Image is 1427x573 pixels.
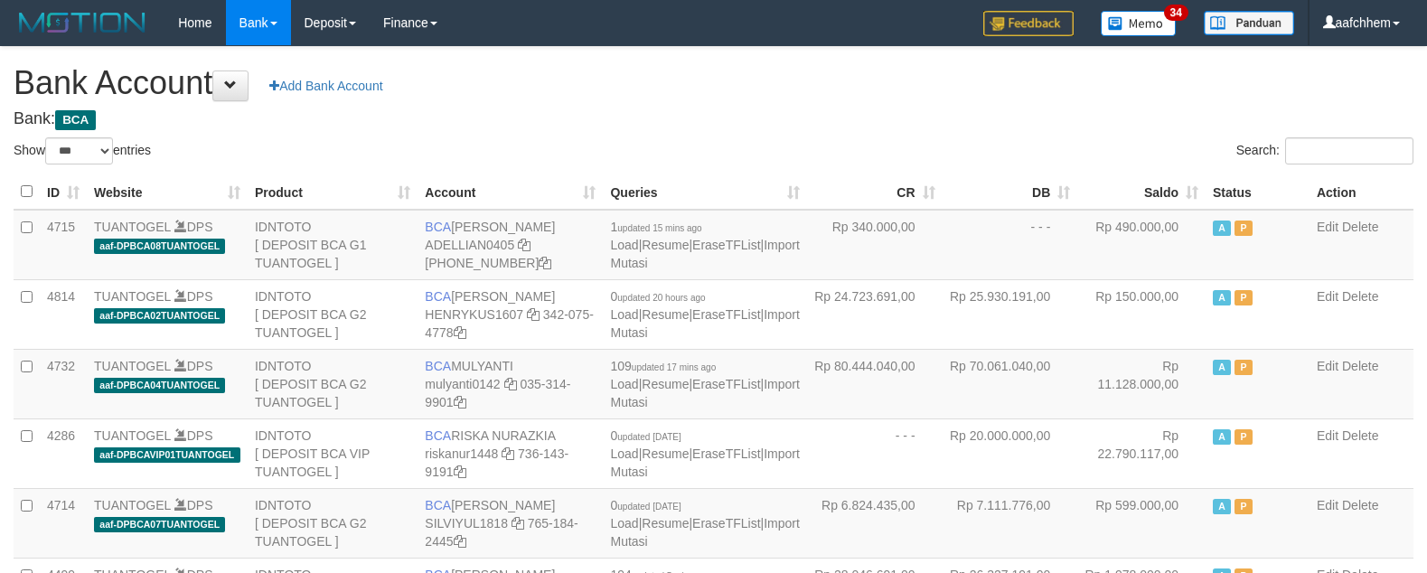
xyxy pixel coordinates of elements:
[610,238,799,270] a: Import Mutasi
[248,210,418,280] td: IDNTOTO [ DEPOSIT BCA G1 TUANTOGEL ]
[943,488,1078,558] td: Rp 7.111.776,00
[94,517,225,532] span: aaf-DPBCA07TUANTOGEL
[610,446,638,461] a: Load
[425,307,523,322] a: HENRYKUS1607
[807,418,943,488] td: - - -
[248,349,418,418] td: IDNTOTO [ DEPOSIT BCA G2 TUANTOGEL ]
[642,446,689,461] a: Resume
[610,307,638,322] a: Load
[94,378,225,393] span: aaf-DPBCA04TUANTOGEL
[632,362,716,372] span: updated 17 mins ago
[1077,174,1206,210] th: Saldo: activate to sort column ascending
[1342,289,1378,304] a: Delete
[1077,210,1206,280] td: Rp 490.000,00
[454,534,466,549] a: Copy 7651842445 to clipboard
[87,418,248,488] td: DPS
[1077,418,1206,488] td: Rp 22.790.117,00
[454,325,466,340] a: Copy 3420754778 to clipboard
[87,210,248,280] td: DPS
[425,289,451,304] span: BCA
[617,432,681,442] span: updated [DATE]
[418,279,603,349] td: [PERSON_NAME] 342-075-4778
[610,428,681,443] span: 0
[512,516,524,531] a: Copy SILVIYUL1818 to clipboard
[1235,221,1253,236] span: Paused
[55,110,96,130] span: BCA
[617,293,705,303] span: updated 20 hours ago
[45,137,113,164] select: Showentries
[94,447,240,463] span: aaf-DPBCAVIP01TUANTOGEL
[518,238,530,252] a: Copy ADELLIAN0405 to clipboard
[1310,174,1413,210] th: Action
[610,220,799,270] span: | | |
[87,349,248,418] td: DPS
[418,174,603,210] th: Account: activate to sort column ascending
[425,446,498,461] a: riskanur1448
[418,418,603,488] td: RISKA NURAZKIA 736-143-9191
[248,488,418,558] td: IDNTOTO [ DEPOSIT BCA G2 TUANTOGEL ]
[603,174,806,210] th: Queries: activate to sort column ascending
[1204,11,1294,35] img: panduan.png
[610,498,681,512] span: 0
[692,516,760,531] a: EraseTFList
[610,238,638,252] a: Load
[418,349,603,418] td: MULYANTI 035-314-9901
[610,446,799,479] a: Import Mutasi
[40,279,87,349] td: 4814
[1317,428,1338,443] a: Edit
[610,377,638,391] a: Load
[1317,220,1338,234] a: Edit
[610,289,799,340] span: | | |
[527,307,540,322] a: Copy HENRYKUS1607 to clipboard
[1213,360,1231,375] span: Active
[617,502,681,512] span: updated [DATE]
[1235,290,1253,305] span: Paused
[642,377,689,391] a: Resume
[807,488,943,558] td: Rp 6.824.435,00
[14,65,1413,101] h1: Bank Account
[692,307,760,322] a: EraseTFList
[943,210,1078,280] td: - - -
[425,498,451,512] span: BCA
[454,395,466,409] a: Copy 0353149901 to clipboard
[610,516,638,531] a: Load
[40,174,87,210] th: ID: activate to sort column ascending
[1077,279,1206,349] td: Rp 150.000,00
[610,289,705,304] span: 0
[425,220,451,234] span: BCA
[807,349,943,418] td: Rp 80.444.040,00
[692,377,760,391] a: EraseTFList
[1342,428,1378,443] a: Delete
[539,256,551,270] a: Copy 5655032115 to clipboard
[425,359,451,373] span: BCA
[1164,5,1188,21] span: 34
[1213,221,1231,236] span: Active
[1342,220,1378,234] a: Delete
[943,279,1078,349] td: Rp 25.930.191,00
[87,488,248,558] td: DPS
[418,488,603,558] td: [PERSON_NAME] 765-184-2445
[610,428,799,479] span: | | |
[642,516,689,531] a: Resume
[94,220,171,234] a: TUANTOGEL
[87,279,248,349] td: DPS
[610,498,799,549] span: | | |
[504,377,517,391] a: Copy mulyanti0142 to clipboard
[610,359,799,409] span: | | |
[418,210,603,280] td: [PERSON_NAME] [PHONE_NUMBER]
[943,349,1078,418] td: Rp 70.061.040,00
[610,307,799,340] a: Import Mutasi
[983,11,1074,36] img: Feedback.jpg
[258,70,394,101] a: Add Bank Account
[1101,11,1177,36] img: Button%20Memo.svg
[425,516,508,531] a: SILVIYUL1818
[454,465,466,479] a: Copy 7361439191 to clipboard
[692,446,760,461] a: EraseTFList
[610,377,799,409] a: Import Mutasi
[14,9,151,36] img: MOTION_logo.png
[94,359,171,373] a: TUANTOGEL
[807,174,943,210] th: CR: activate to sort column ascending
[1206,174,1310,210] th: Status
[425,428,451,443] span: BCA
[1285,137,1413,164] input: Search:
